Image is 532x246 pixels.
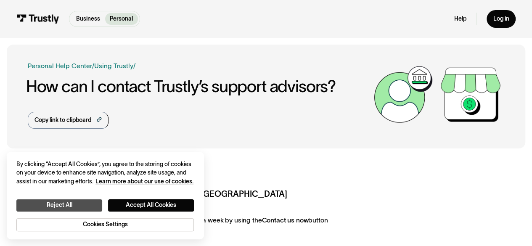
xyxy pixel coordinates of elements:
div: Privacy [16,160,194,231]
a: Personal [105,13,138,25]
a: More information about your privacy, opens in a new tab [95,178,193,185]
h1: How can I contact Trustly’s support advisors? [26,77,370,95]
a: Log in [487,10,516,27]
p: Personal [110,15,133,24]
div: / [92,61,94,71]
a: Using Trustly [94,62,133,69]
a: Personal Help Center [28,61,92,71]
strong: Contact us now [262,217,308,224]
img: Trustly Logo [16,14,59,23]
button: Accept All Cookies [108,199,194,212]
button: Cookies Settings [16,218,194,231]
a: Business [71,13,105,25]
a: Copy link to clipboard [28,112,109,129]
div: / [133,61,135,71]
div: Cookie banner [7,152,204,239]
div: By clicking “Accept All Cookies”, you agree to the storing of cookies on your device to enhance s... [16,160,194,186]
a: Help [454,15,466,23]
div: Copy link to clipboard [34,116,91,125]
p: Business [76,15,100,24]
div: Log in [493,15,509,23]
button: Reject All [16,199,102,212]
